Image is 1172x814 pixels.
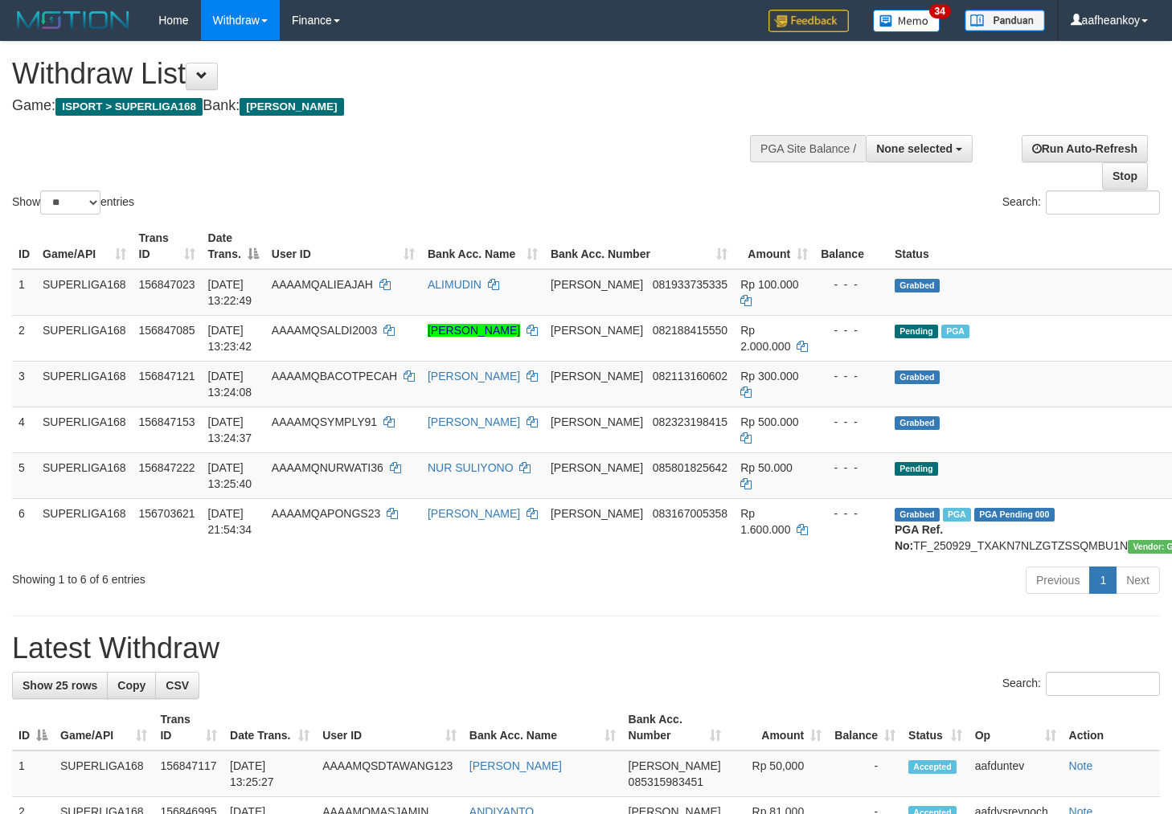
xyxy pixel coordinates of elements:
[421,223,544,269] th: Bank Acc. Name: activate to sort column ascending
[876,142,953,155] span: None selected
[139,278,195,291] span: 156847023
[622,705,727,751] th: Bank Acc. Number: activate to sort column ascending
[1022,135,1148,162] a: Run Auto-Refresh
[866,135,973,162] button: None selected
[551,461,643,474] span: [PERSON_NAME]
[895,523,943,552] b: PGA Ref. No:
[36,498,133,560] td: SUPERLIGA168
[727,705,828,751] th: Amount: activate to sort column ascending
[107,672,156,699] a: Copy
[1002,672,1160,696] label: Search:
[208,370,252,399] span: [DATE] 13:24:08
[653,461,727,474] span: Copy 085801825642 to clipboard
[36,407,133,452] td: SUPERLIGA168
[943,508,971,522] span: Marked by aafchhiseyha
[36,361,133,407] td: SUPERLIGA168
[965,10,1045,31] img: panduan.png
[54,751,154,797] td: SUPERLIGA168
[740,507,790,536] span: Rp 1.600.000
[12,58,765,90] h1: Withdraw List
[36,452,133,498] td: SUPERLIGA168
[208,324,252,353] span: [DATE] 13:23:42
[154,751,223,797] td: 156847117
[272,507,380,520] span: AAAAMQAPONGS23
[12,361,36,407] td: 3
[551,370,643,382] span: [PERSON_NAME]
[740,324,790,353] span: Rp 2.000.000
[272,370,397,382] span: AAAAMQBACOTPECAH
[428,415,520,428] a: [PERSON_NAME]
[208,415,252,444] span: [DATE] 13:24:37
[895,325,938,338] span: Pending
[463,705,622,751] th: Bank Acc. Name: activate to sort column ascending
[544,223,734,269] th: Bank Acc. Number: activate to sort column ascending
[969,705,1063,751] th: Op: activate to sort column ascending
[969,751,1063,797] td: aafduntev
[12,565,477,587] div: Showing 1 to 6 of 6 entries
[55,98,203,116] span: ISPORT > SUPERLIGA168
[36,315,133,361] td: SUPERLIGA168
[265,223,421,269] th: User ID: activate to sort column ascending
[895,416,940,430] span: Grabbed
[821,505,882,522] div: - - -
[54,705,154,751] th: Game/API: activate to sort column ascending
[36,269,133,316] td: SUPERLIGA168
[40,190,100,215] select: Showentries
[12,190,134,215] label: Show entries
[828,751,902,797] td: -
[208,507,252,536] span: [DATE] 21:54:34
[428,370,520,382] a: [PERSON_NAME]
[12,269,36,316] td: 1
[272,415,377,428] span: AAAAMQSYMPLY91
[12,407,36,452] td: 4
[727,751,828,797] td: Rp 50,000
[551,415,643,428] span: [PERSON_NAME]
[272,461,383,474] span: AAAAMQNURWATI36
[139,370,195,382] span: 156847121
[1102,162,1148,190] a: Stop
[133,223,202,269] th: Trans ID: activate to sort column ascending
[551,324,643,337] span: [PERSON_NAME]
[1046,190,1160,215] input: Search:
[12,98,765,114] h4: Game: Bank:
[1046,672,1160,696] input: Search:
[139,461,195,474] span: 156847222
[653,370,727,382] span: Copy 082113160602 to clipboard
[814,223,888,269] th: Balance
[316,751,463,797] td: AAAAMQSDTAWANG123
[551,278,643,291] span: [PERSON_NAME]
[12,705,54,751] th: ID: activate to sort column descending
[428,278,482,291] a: ALIMUDIN
[12,315,36,361] td: 2
[208,461,252,490] span: [DATE] 13:25:40
[821,414,882,430] div: - - -
[1069,759,1093,772] a: Note
[139,415,195,428] span: 156847153
[12,8,134,32] img: MOTION_logo.png
[12,498,36,560] td: 6
[139,507,195,520] span: 156703621
[139,324,195,337] span: 156847085
[12,751,54,797] td: 1
[895,462,938,476] span: Pending
[272,278,373,291] span: AAAAMQALIEAJAH
[1089,567,1117,594] a: 1
[895,508,940,522] span: Grabbed
[629,775,703,788] span: Copy 085315983451 to clipboard
[768,10,849,32] img: Feedback.jpg
[428,507,520,520] a: [PERSON_NAME]
[1063,705,1160,751] th: Action
[202,223,265,269] th: Date Trans.: activate to sort column descending
[166,679,189,692] span: CSV
[240,98,343,116] span: [PERSON_NAME]
[1026,567,1090,594] a: Previous
[223,751,316,797] td: [DATE] 13:25:27
[316,705,463,751] th: User ID: activate to sort column ascending
[873,10,940,32] img: Button%20Memo.svg
[821,322,882,338] div: - - -
[941,325,969,338] span: Marked by aafheankoy
[653,507,727,520] span: Copy 083167005358 to clipboard
[428,324,520,337] a: [PERSON_NAME]
[1116,567,1160,594] a: Next
[740,370,798,382] span: Rp 300.000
